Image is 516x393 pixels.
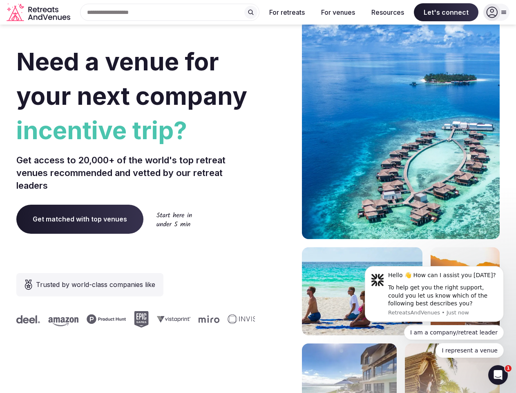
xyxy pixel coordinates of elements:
button: Resources [365,3,411,21]
img: Start here in under 5 min [156,212,192,226]
a: Visit the homepage [7,3,72,22]
span: Let's connect [414,3,478,21]
svg: Deel company logo [16,315,40,323]
svg: Miro company logo [199,315,219,323]
p: Get access to 20,000+ of the world's top retreat venues recommended and vetted by our retreat lea... [16,154,255,192]
span: 1 [505,365,512,372]
img: woman sitting in back of truck with camels [431,247,500,335]
iframe: Intercom live chat [488,365,508,385]
span: incentive trip? [16,113,255,147]
button: For retreats [263,3,311,21]
svg: Vistaprint company logo [157,316,190,323]
img: yoga on tropical beach [302,247,422,335]
a: Get matched with top venues [16,205,143,233]
iframe: Intercom notifications message [353,259,516,363]
button: For venues [315,3,362,21]
svg: Epic Games company logo [134,311,149,327]
span: Trusted by world-class companies like [36,280,155,289]
svg: Retreats and Venues company logo [7,3,72,22]
svg: Invisible company logo [228,314,273,324]
span: Need a venue for your next company [16,47,247,111]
